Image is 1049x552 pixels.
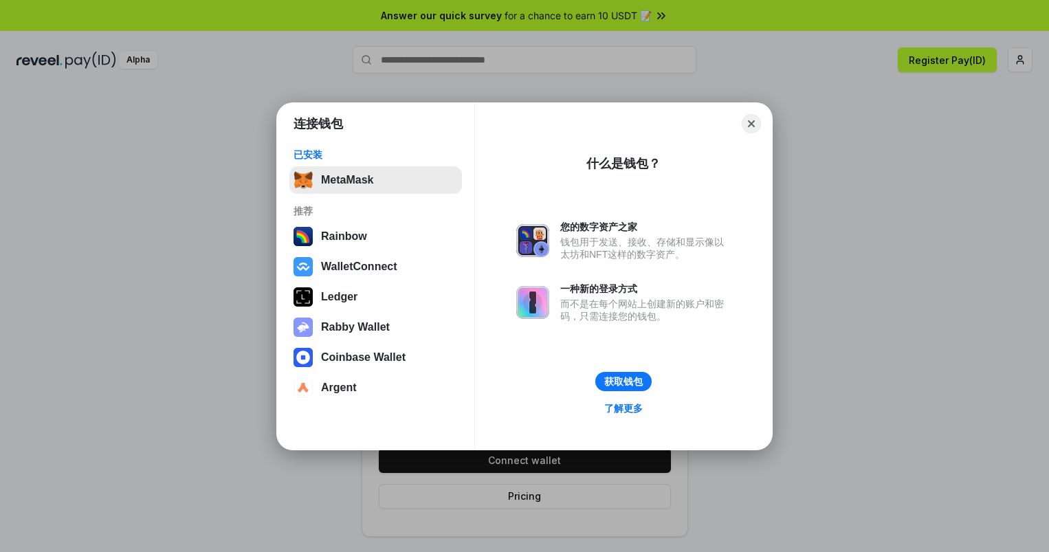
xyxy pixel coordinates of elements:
img: svg+xml,%3Csvg%20xmlns%3D%22http%3A%2F%2Fwww.w3.org%2F2000%2Fsvg%22%20fill%3D%22none%22%20viewBox... [294,318,313,337]
div: 钱包用于发送、接收、存储和显示像以太坊和NFT这样的数字资产。 [560,236,731,261]
div: Rabby Wallet [321,321,390,333]
button: MetaMask [289,166,462,194]
div: 推荐 [294,205,458,217]
button: 获取钱包 [595,372,652,391]
img: svg+xml,%3Csvg%20fill%3D%22none%22%20height%3D%2233%22%20viewBox%3D%220%200%2035%2033%22%20width%... [294,170,313,190]
button: Coinbase Wallet [289,344,462,371]
div: 一种新的登录方式 [560,283,731,295]
div: 而不是在每个网站上创建新的账户和密码，只需连接您的钱包。 [560,298,731,322]
img: svg+xml,%3Csvg%20width%3D%2228%22%20height%3D%2228%22%20viewBox%3D%220%200%2028%2028%22%20fill%3D... [294,348,313,367]
button: Rainbow [289,223,462,250]
button: Rabby Wallet [289,313,462,341]
div: 什么是钱包？ [586,155,661,172]
div: MetaMask [321,174,373,186]
img: svg+xml,%3Csvg%20width%3D%2228%22%20height%3D%2228%22%20viewBox%3D%220%200%2028%2028%22%20fill%3D... [294,378,313,397]
div: WalletConnect [321,261,397,273]
button: Close [742,114,761,133]
button: Argent [289,374,462,401]
div: Argent [321,382,357,394]
div: Ledger [321,291,357,303]
img: svg+xml,%3Csvg%20xmlns%3D%22http%3A%2F%2Fwww.w3.org%2F2000%2Fsvg%22%20fill%3D%22none%22%20viewBox... [516,286,549,319]
img: svg+xml,%3Csvg%20width%3D%2228%22%20height%3D%2228%22%20viewBox%3D%220%200%2028%2028%22%20fill%3D... [294,257,313,276]
div: 了解更多 [604,402,643,415]
a: 了解更多 [596,399,651,417]
img: svg+xml,%3Csvg%20width%3D%22120%22%20height%3D%22120%22%20viewBox%3D%220%200%20120%20120%22%20fil... [294,227,313,246]
img: svg+xml,%3Csvg%20xmlns%3D%22http%3A%2F%2Fwww.w3.org%2F2000%2Fsvg%22%20width%3D%2228%22%20height%3... [294,287,313,307]
button: WalletConnect [289,253,462,280]
h1: 连接钱包 [294,115,343,132]
div: 您的数字资产之家 [560,221,731,233]
div: Coinbase Wallet [321,351,406,364]
button: Ledger [289,283,462,311]
img: svg+xml,%3Csvg%20xmlns%3D%22http%3A%2F%2Fwww.w3.org%2F2000%2Fsvg%22%20fill%3D%22none%22%20viewBox... [516,224,549,257]
div: 获取钱包 [604,375,643,388]
div: 已安装 [294,148,458,161]
div: Rainbow [321,230,367,243]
